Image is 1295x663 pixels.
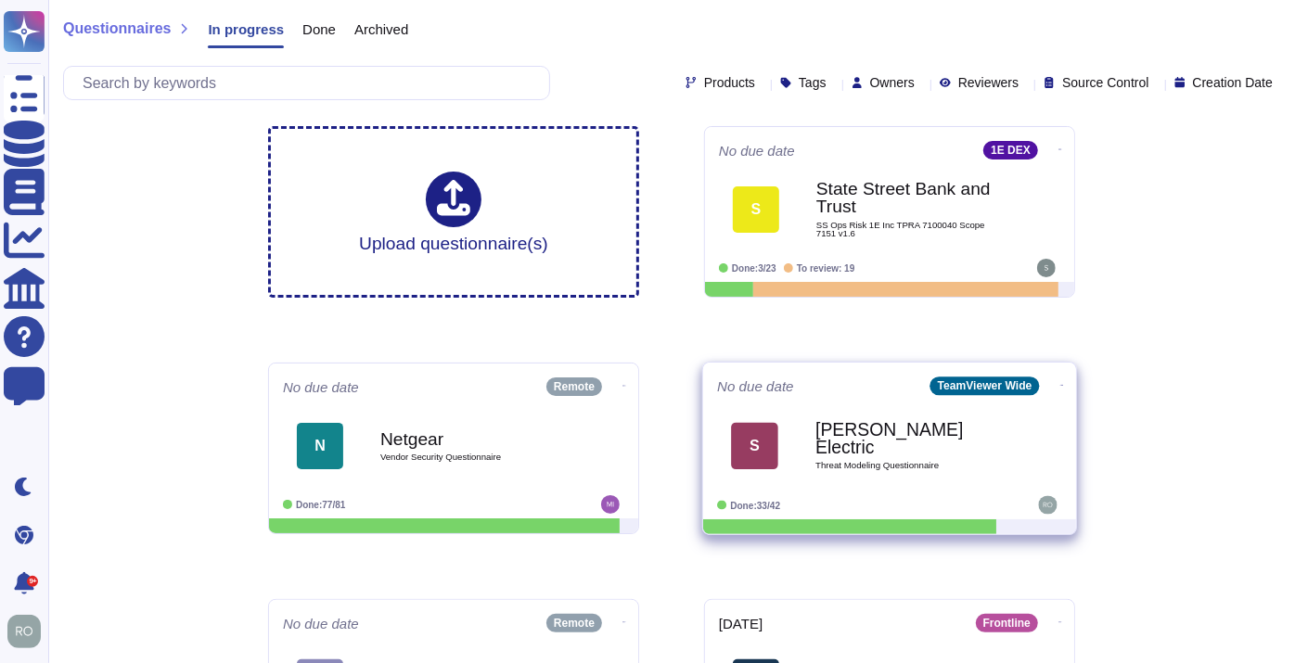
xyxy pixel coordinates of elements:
span: Questionnaires [63,21,171,36]
span: In progress [208,22,284,36]
span: Done: 3/23 [732,263,776,274]
span: No due date [283,380,359,394]
span: No due date [719,144,795,158]
span: Source Control [1062,76,1148,89]
span: Archived [354,22,408,36]
span: Threat Modeling Questionnaire [815,462,1003,471]
div: Remote [546,614,602,632]
span: No due date [283,617,359,631]
span: Done: 33/42 [730,500,780,510]
span: Done: 77/81 [296,500,345,510]
span: Products [704,76,755,89]
span: To review: 19 [797,263,855,274]
span: Reviewers [958,76,1019,89]
div: 9+ [27,576,38,587]
img: user [7,615,41,648]
span: Tags [799,76,827,89]
span: Owners [870,76,915,89]
div: Remote [546,377,602,396]
span: [DATE] [719,617,763,631]
input: Search by keywords [73,67,549,99]
div: Upload questionnaire(s) [359,172,548,252]
b: [PERSON_NAME] Electric [815,421,1003,457]
span: Creation Date [1193,76,1273,89]
div: S [731,422,778,469]
span: Done [302,22,336,36]
div: S [733,186,779,233]
div: N [297,423,343,469]
img: user [1037,259,1056,277]
span: Vendor Security Questionnaire [380,453,566,462]
b: Netgear [380,430,566,448]
div: 1E DEX [983,141,1038,159]
div: TeamViewer Wide [930,376,1040,395]
span: SS Ops Risk 1E Inc TPRA 7100040 Scope 7151 v1.6 [816,221,1002,238]
img: user [1039,496,1058,515]
div: Frontline [976,614,1038,632]
button: user [4,611,54,652]
img: user [601,495,620,514]
span: No due date [717,379,794,393]
b: State Street Bank and Trust [816,180,1002,215]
